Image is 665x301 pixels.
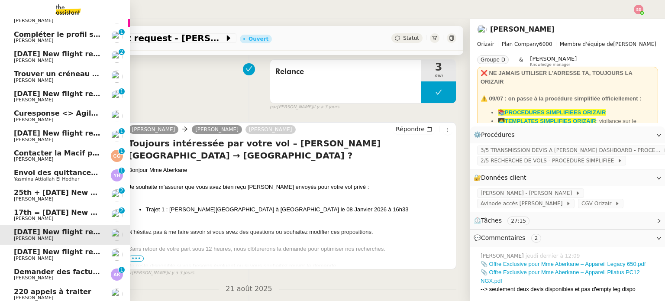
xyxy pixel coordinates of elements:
[120,207,123,215] p: 2
[119,88,125,94] nz-badge-sup: 1
[119,128,125,134] nz-badge-sup: 1
[111,110,123,122] img: users%2F46RNfGZssKS3YGebMrdLHtJHOuF3%2Favatar%2Fff04255a-ec41-4b0f-8542-b0a8ff14a67a
[120,188,123,195] p: 2
[526,252,582,260] span: jeudi dernier à 12:09
[14,268,218,276] span: Demander des factures pour SARL 2TLR et ACCATEA
[119,267,125,273] nz-badge-sup: 1
[14,176,79,182] span: Yasmina Attiallah El Hodhar
[481,146,663,155] span: 3/5 TRANSMISSION DEVIS A [PERSON_NAME] DASHBOARD - PROCEDURE SIMPLIFIEE
[14,288,91,296] span: 220 appels à traiter
[539,41,552,47] span: 6000
[119,29,125,35] nz-badge-sup: 1
[481,174,526,181] span: Données client
[498,117,655,142] li: : vigilance sur le dashboard utiliser uniquement les templates avec ✈️Orizair pour éviter les con...
[111,90,123,102] img: users%2FC9SBsJ0duuaSgpQFj5LgoEX8n0o2%2Favatar%2Fec9d51b8-9413-4189-adfb-7be4d8c96a3c
[129,246,385,252] span: Sans retour de votre part sous 12 heures, nous clôturerons la demande pour optimiser nos recherches.
[120,168,123,175] p: 1
[530,55,577,62] span: [PERSON_NAME]
[560,41,613,47] span: Membre d'équipe de
[120,29,123,37] p: 1
[481,131,515,138] span: Procédures
[14,149,202,157] span: Contacter la Macif pour nouvel ordre de mission
[403,35,419,41] span: Statut
[119,188,125,194] nz-badge-sup: 2
[14,117,53,123] span: [PERSON_NAME]
[111,71,123,83] img: users%2FXPWOVq8PDVf5nBVhDcXguS2COHE3%2Favatar%2F3f89dc26-16aa-490f-9632-b2fdcfc735a1
[111,51,123,63] img: users%2FC9SBsJ0duuaSgpQFj5LgoEX8n0o2%2Favatar%2Fec9d51b8-9413-4189-adfb-7be4d8c96a3c
[14,30,169,39] span: Compléter le profil sur [DOMAIN_NAME]
[111,31,123,43] img: users%2FW4OQjB9BRtYK2an7yusO0WsYLsD3%2Favatar%2F28027066-518b-424c-8476-65f2e549ac29
[119,207,125,214] nz-badge-sup: 2
[421,62,456,72] span: 3
[14,208,216,217] span: 17th = [DATE] New flight request - [PERSON_NAME]
[313,104,339,111] span: il y a 3 jours
[481,261,646,267] a: 📎 Offre Exclusive pour Mme Aberkane – Appareil Legacy 650.pdf
[120,49,123,57] p: 2
[490,25,555,33] a: [PERSON_NAME]
[470,212,665,229] div: ⏲️Tâches 27:15
[192,126,242,133] a: [PERSON_NAME]
[14,38,53,43] span: [PERSON_NAME]
[14,90,187,98] span: [DATE] New flight request - [PERSON_NAME]
[14,168,201,177] span: Envoi des quittances mensuelles - 5 juillet 2025
[14,70,152,78] span: Trouver un créneau pour la réunion
[111,169,123,181] img: svg
[129,256,144,262] span: •••
[111,150,123,162] img: svg
[393,124,436,134] button: Répondre
[14,248,187,256] span: [DATE] New flight request - [PERSON_NAME]
[481,199,566,208] span: Avinode accès [PERSON_NAME]
[111,288,123,300] img: users%2FW4OQjB9BRtYK2an7yusO0WsYLsD3%2Favatar%2F28027066-518b-424c-8476-65f2e549ac29
[120,128,123,136] p: 1
[14,236,53,241] span: [PERSON_NAME]
[474,173,530,183] span: 🔐
[14,137,53,142] span: [PERSON_NAME]
[14,196,53,202] span: [PERSON_NAME]
[119,148,125,154] nz-badge-sup: 1
[498,109,606,116] a: 📚PROCEDURES SIMPLIFIEES ORIZAIR
[481,252,526,260] span: [PERSON_NAME]
[129,229,373,235] span: N’hésitez pas à me faire savoir si vous avez des questions ou souhaitez modifier ces propositions.
[530,62,570,67] span: Knowledge manager
[481,189,575,197] span: [PERSON_NAME] - [PERSON_NAME]
[14,97,53,103] span: [PERSON_NAME]
[481,217,502,224] span: Tâches
[120,267,123,275] p: 1
[119,168,125,174] nz-badge-sup: 1
[120,148,123,156] p: 1
[111,229,123,241] img: users%2FC9SBsJ0duuaSgpQFj5LgoEX8n0o2%2Favatar%2Fec9d51b8-9413-4189-adfb-7be4d8c96a3c
[481,269,640,284] a: 📎 Offre Exclusive pour Mme Aberkane – Appareil Pilatus PC12 NGX.pdf
[249,36,268,42] div: Ouvert
[14,58,53,63] span: [PERSON_NAME]
[111,130,123,142] img: users%2FC9SBsJ0duuaSgpQFj5LgoEX8n0o2%2Favatar%2Fec9d51b8-9413-4189-adfb-7be4d8c96a3c
[245,126,296,133] a: [PERSON_NAME]
[111,189,123,201] img: users%2FC9SBsJ0duuaSgpQFj5LgoEX8n0o2%2Favatar%2Fec9d51b8-9413-4189-adfb-7be4d8c96a3c
[14,78,53,83] span: [PERSON_NAME]
[146,205,452,214] li: Trajet 1 : [PERSON_NAME][GEOGRAPHIC_DATA] à [GEOGRAPHIC_DATA] le 08 Janvier 2026 à 16h33
[470,230,665,246] div: 💬Commentaires 2
[111,269,123,281] img: svg
[129,184,369,190] span: Je souhaite m’assurer que vous avez bien reçu [PERSON_NAME] envoyés pour votre vol privé :
[14,50,187,58] span: [DATE] New flight request - [PERSON_NAME]
[14,228,187,236] span: [DATE] New flight request - [PERSON_NAME]
[531,234,542,243] nz-tag: 2
[481,95,641,102] strong: ⚠️ 09/07 : on passe à la procédure simplifiée officiellement :
[481,285,658,294] div: --> seulement deux devis disponibles et pas d'empty leg dispo
[477,40,658,49] span: [PERSON_NAME]
[14,188,216,197] span: 25th + [DATE] New flight request - [PERSON_NAME]
[14,129,187,137] span: [DATE] New flight request - [PERSON_NAME]
[474,130,519,140] span: ⚙️
[111,209,123,221] img: users%2FC9SBsJ0duuaSgpQFj5LgoEX8n0o2%2Favatar%2Fec9d51b8-9413-4189-adfb-7be4d8c96a3c
[481,70,632,85] strong: ❌ NE JAMAIS UTILISER L'ADRESSE TA, TOUJOURS LA ORIZAIR
[470,169,665,186] div: 🔐Données client
[45,34,224,42] span: [DATE] New flight request - [PERSON_NAME]
[14,216,53,221] span: [PERSON_NAME]
[474,217,537,224] span: ⏲️
[581,199,615,208] span: CGV Orizair
[507,217,529,225] nz-tag: 27:15
[129,262,338,269] span: Je reste disponible si vos besoins évoluent ou si vous souhaitez rouvrir la demande.
[470,126,665,143] div: ⚙️Procédures
[498,118,596,124] a: 👩‍💻TEMPLATES SIMPLIFIES ORIZAIR
[129,166,452,175] div: Bonjour Mme Aberkane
